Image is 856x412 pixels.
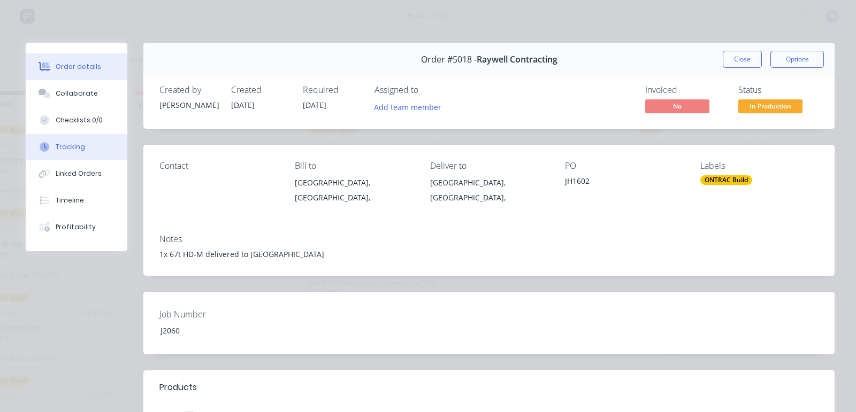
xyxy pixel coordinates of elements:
button: Tracking [26,134,127,160]
div: [PERSON_NAME] [159,99,218,111]
div: Collaborate [56,89,98,98]
button: Checklists 0/0 [26,107,127,134]
span: No [645,99,709,113]
div: Created by [159,85,218,95]
div: Assigned to [374,85,481,95]
div: Contact [159,161,278,171]
div: Checklists 0/0 [56,115,103,125]
div: Bill to [295,161,413,171]
div: [GEOGRAPHIC_DATA], [GEOGRAPHIC_DATA], [295,175,413,209]
div: J2060 [152,323,286,338]
button: Add team member [374,99,447,114]
button: Timeline [26,187,127,214]
button: Close [723,51,762,68]
button: Linked Orders [26,160,127,187]
div: [GEOGRAPHIC_DATA], [GEOGRAPHIC_DATA], [295,175,413,205]
span: In Production [738,99,802,113]
span: [DATE] [231,100,255,110]
span: [DATE] [303,100,326,110]
button: Order details [26,53,127,80]
div: [GEOGRAPHIC_DATA], [GEOGRAPHIC_DATA], [430,175,548,205]
div: Invoiced [645,85,725,95]
div: Products [159,381,197,394]
div: Created [231,85,290,95]
div: Timeline [56,196,84,205]
div: Status [738,85,819,95]
div: ONTRAC Build [700,175,752,185]
button: Profitability [26,214,127,240]
span: Order #5018 - [421,55,477,65]
div: Linked Orders [56,169,102,178]
div: JH1602 [565,175,683,190]
div: Required [303,85,362,95]
div: Order details [56,62,101,72]
div: [GEOGRAPHIC_DATA], [GEOGRAPHIC_DATA], [430,175,548,209]
div: Labels [700,161,819,171]
button: Add team member [369,99,447,114]
div: 1x 67t HD-M delivered to [GEOGRAPHIC_DATA] [159,248,819,260]
div: PO [565,161,683,171]
div: Tracking [56,142,85,152]
button: In Production [738,99,802,115]
label: Job Number [159,308,293,321]
div: Profitability [56,222,96,232]
button: Collaborate [26,80,127,107]
button: Options [770,51,824,68]
div: Deliver to [430,161,548,171]
span: Raywell Contracting [477,55,557,65]
div: Notes [159,234,819,244]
